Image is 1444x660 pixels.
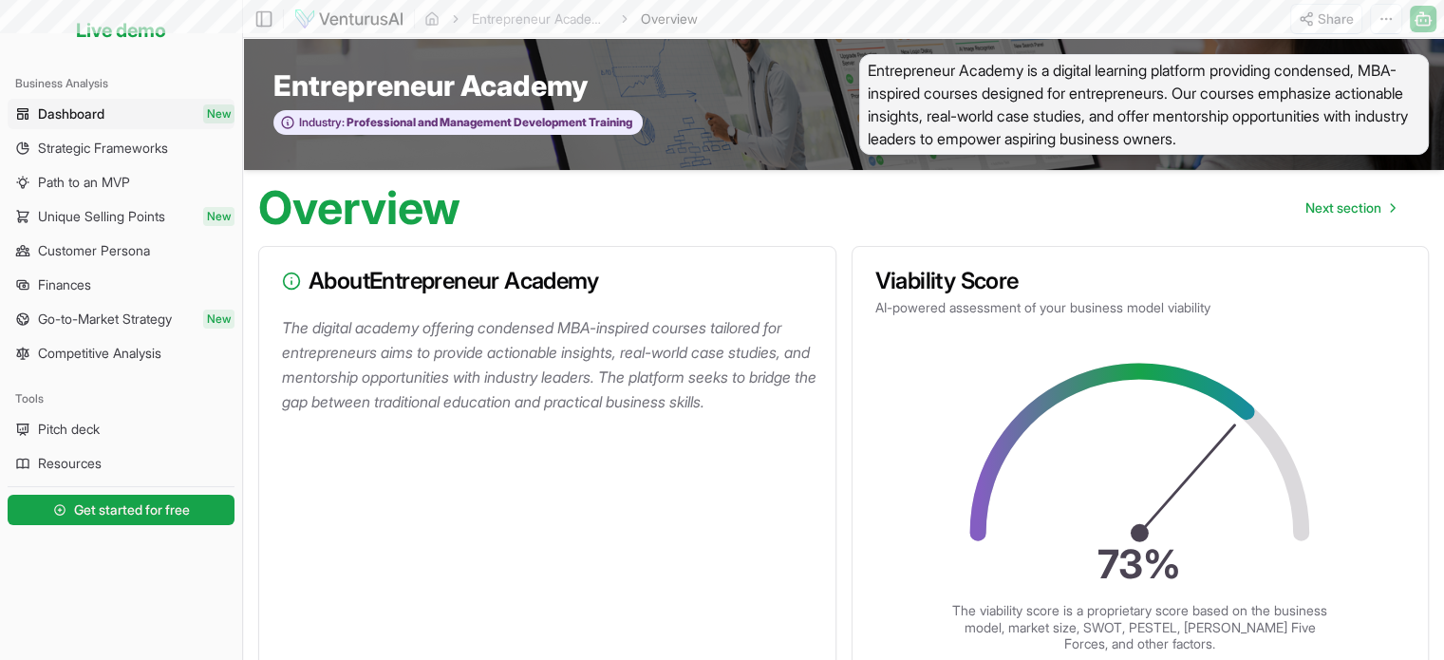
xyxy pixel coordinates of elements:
span: Unique Selling Points [38,207,165,226]
a: Resources [8,448,234,479]
span: Customer Persona [38,241,150,260]
h3: About Entrepreneur Academy [282,270,813,292]
img: tab_keywords_by_traffic_grey.svg [189,110,204,125]
a: Path to an MVP [8,167,234,198]
span: Industry: [299,115,345,130]
span: Get started for free [74,500,190,519]
span: Finances [38,275,91,294]
a: DashboardNew [8,99,234,129]
div: Tools [8,384,234,414]
span: Entrepreneur Academy [273,68,588,103]
img: tab_domain_overview_orange.svg [51,110,66,125]
a: Unique Selling PointsNew [8,201,234,232]
a: Pitch deck [8,414,234,444]
span: Competitive Analysis [38,344,161,363]
p: The viability score is a proprietary score based on the business model, market size, SWOT, PESTEL... [950,602,1330,652]
div: Keywords by Traffic [210,112,320,124]
h1: Overview [258,185,460,231]
button: Industry:Professional and Management Development Training [273,110,643,136]
a: Customer Persona [8,236,234,266]
img: website_grey.svg [30,49,46,65]
span: Entrepreneur Academy is a digital learning platform providing condensed, MBA-inspired courses des... [859,54,1430,155]
span: Pitch deck [38,420,100,439]
span: Dashboard [38,104,104,123]
span: Path to an MVP [38,173,130,192]
span: Resources [38,454,102,473]
div: v 4.0.25 [53,30,93,46]
a: Go-to-Market StrategyNew [8,304,234,334]
span: Professional and Management Development Training [345,115,632,130]
span: New [203,207,234,226]
p: The digital academy offering condensed MBA-inspired courses tailored for entrepreneurs aims to pr... [282,315,820,414]
div: Domain: [DOMAIN_NAME] [49,49,209,65]
p: AI-powered assessment of your business model viability [875,298,1406,317]
span: Go-to-Market Strategy [38,310,172,329]
a: Go to next page [1290,189,1410,227]
div: Domain Overview [72,112,170,124]
a: Competitive Analysis [8,338,234,368]
a: Strategic Frameworks [8,133,234,163]
span: New [203,104,234,123]
button: Get started for free [8,495,234,525]
text: 73 % [1098,540,1182,588]
a: Get started for free [8,491,234,529]
span: New [203,310,234,329]
img: logo_orange.svg [30,30,46,46]
span: Strategic Frameworks [38,139,168,158]
nav: pagination [1290,189,1410,227]
div: Business Analysis [8,68,234,99]
h3: Viability Score [875,270,1406,292]
span: Next section [1305,198,1381,217]
a: Finances [8,270,234,300]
